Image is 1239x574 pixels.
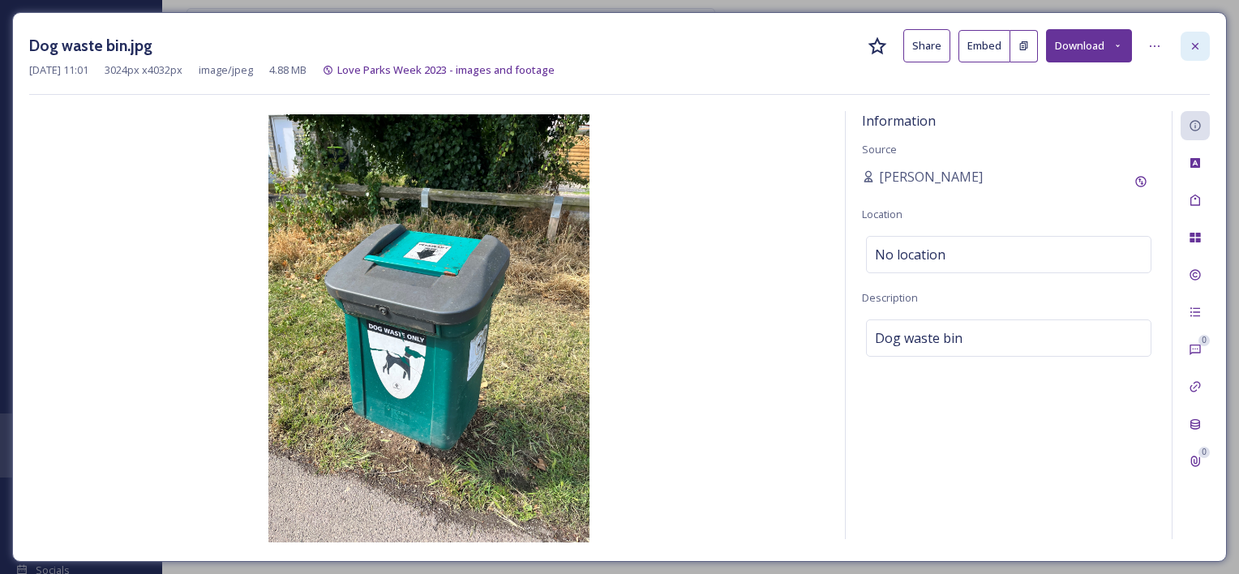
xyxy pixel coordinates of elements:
[1198,447,1210,458] div: 0
[269,62,307,78] span: 4.88 MB
[29,34,152,58] h3: Dog waste bin.jpg
[903,29,950,62] button: Share
[875,328,962,348] span: Dog waste bin
[29,114,829,542] img: Dog%20waste%20bin.jpg
[199,62,253,78] span: image/jpeg
[862,290,918,305] span: Description
[862,142,897,156] span: Source
[105,62,182,78] span: 3024 px x 4032 px
[29,62,88,78] span: [DATE] 11:01
[958,30,1010,62] button: Embed
[862,112,936,130] span: Information
[1198,335,1210,346] div: 0
[862,207,902,221] span: Location
[879,167,983,186] span: [PERSON_NAME]
[1046,29,1132,62] button: Download
[875,245,945,264] span: No location
[337,62,555,77] span: Love Parks Week 2023 - images and footage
